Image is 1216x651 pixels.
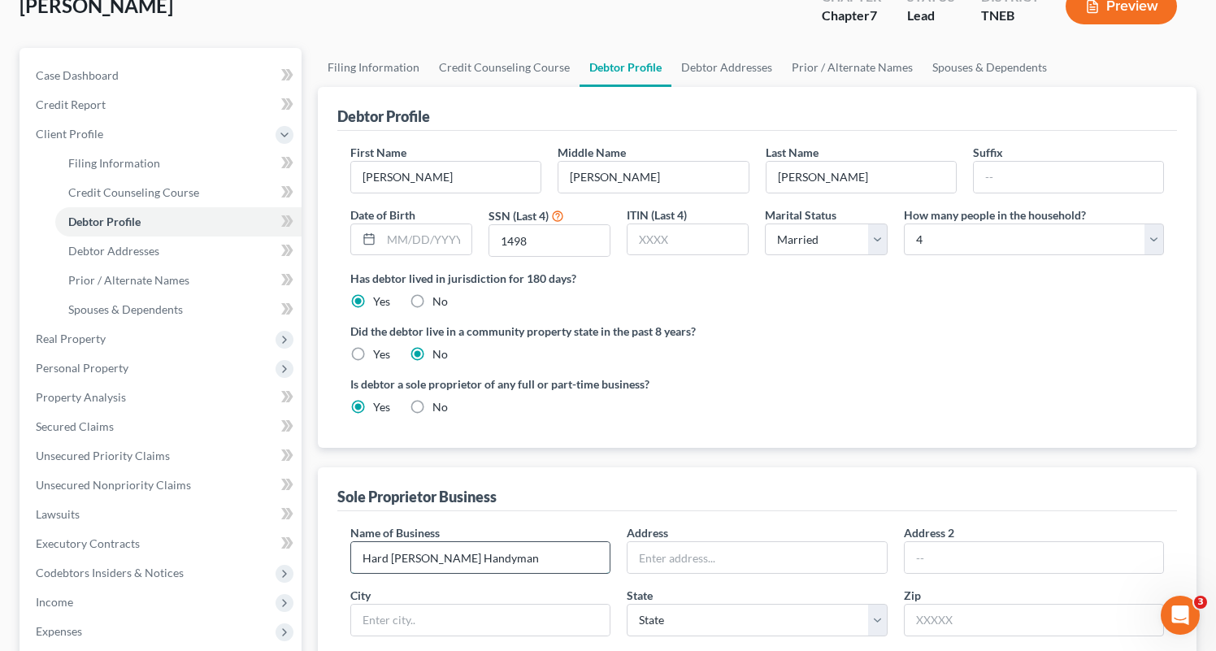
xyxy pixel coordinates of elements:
a: Unsecured Nonpriority Claims [23,471,302,500]
a: Unsecured Priority Claims [23,441,302,471]
label: No [432,293,448,310]
span: Name of Business [350,526,440,540]
span: Filing Information [68,156,160,170]
span: Client Profile [36,127,103,141]
a: Case Dashboard [23,61,302,90]
div: Chapter [822,7,881,25]
input: -- [767,162,956,193]
div: Lead [907,7,955,25]
label: No [432,346,448,362]
label: How many people in the household? [904,206,1086,224]
label: Address 2 [904,524,954,541]
a: Debtor Addresses [55,237,302,266]
input: XXXX [489,225,610,256]
label: Marital Status [765,206,836,224]
a: Spouses & Dependents [55,295,302,324]
label: Is debtor a sole proprietor of any full or part-time business? [350,375,749,393]
span: Personal Property [36,361,128,375]
input: -- [351,162,541,193]
label: Last Name [766,144,819,161]
input: M.I [558,162,748,193]
span: Spouses & Dependents [68,302,183,316]
label: Did the debtor live in a community property state in the past 8 years? [350,323,1164,340]
span: Debtor Profile [68,215,141,228]
label: Yes [373,399,390,415]
span: Expenses [36,624,82,638]
input: -- [974,162,1163,193]
span: Secured Claims [36,419,114,433]
span: Executory Contracts [36,536,140,550]
iframe: Intercom live chat [1161,596,1200,635]
input: XXXX [628,224,748,255]
span: Real Property [36,332,106,345]
a: Debtor Addresses [671,48,782,87]
a: Secured Claims [23,412,302,441]
label: SSN (Last 4) [489,207,549,224]
label: First Name [350,144,406,161]
a: Property Analysis [23,383,302,412]
div: Sole Proprietor Business [337,487,497,506]
a: Credit Report [23,90,302,119]
label: Date of Birth [350,206,415,224]
span: Unsecured Priority Claims [36,449,170,462]
span: Lawsuits [36,507,80,521]
span: Codebtors Insiders & Notices [36,566,184,579]
label: City [350,587,371,604]
input: MM/DD/YYYY [381,224,471,255]
a: Debtor Profile [55,207,302,237]
span: Case Dashboard [36,68,119,82]
label: ITIN (Last 4) [627,206,687,224]
div: TNEB [981,7,1040,25]
span: Prior / Alternate Names [68,273,189,287]
a: Executory Contracts [23,529,302,558]
span: Unsecured Nonpriority Claims [36,478,191,492]
input: Enter address... [628,542,886,573]
label: No [432,399,448,415]
span: Credit Report [36,98,106,111]
a: Credit Counseling Course [429,48,580,87]
a: Prior / Alternate Names [782,48,923,87]
label: Zip [904,587,921,604]
a: Prior / Alternate Names [55,266,302,295]
label: Yes [373,293,390,310]
span: 3 [1194,596,1207,609]
a: Filing Information [318,48,429,87]
input: XXXXX [904,604,1164,636]
input: -- [905,542,1163,573]
div: Debtor Profile [337,106,430,126]
label: Address [627,524,668,541]
a: Lawsuits [23,500,302,529]
span: Income [36,595,73,609]
label: Has debtor lived in jurisdiction for 180 days? [350,270,1164,287]
a: Spouses & Dependents [923,48,1057,87]
span: Property Analysis [36,390,126,404]
span: 7 [870,7,877,23]
label: Suffix [973,144,1003,161]
label: Middle Name [558,144,626,161]
a: Debtor Profile [580,48,671,87]
a: Credit Counseling Course [55,178,302,207]
input: Enter city.. [351,605,610,636]
input: Enter name... [351,542,610,573]
label: State [627,587,653,604]
label: Yes [373,346,390,362]
span: Debtor Addresses [68,244,159,258]
a: Filing Information [55,149,302,178]
span: Credit Counseling Course [68,185,199,199]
